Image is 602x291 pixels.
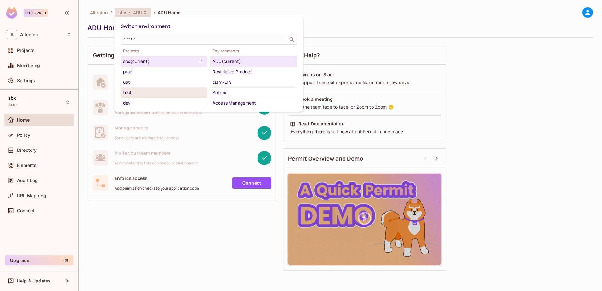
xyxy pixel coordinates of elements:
[123,68,205,76] div: prod
[121,23,171,30] span: Switch environment
[210,48,297,54] span: Environments
[123,99,205,107] div: dev
[213,89,294,96] div: Soteria
[123,78,205,86] div: uat
[123,89,205,96] div: test
[213,68,294,76] div: Restricted Product
[213,78,294,86] div: ciam-LTS
[123,58,197,65] div: sbx (current)
[121,48,207,54] span: Projects
[213,99,294,107] div: Access Management
[213,58,294,65] div: ADU (current)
